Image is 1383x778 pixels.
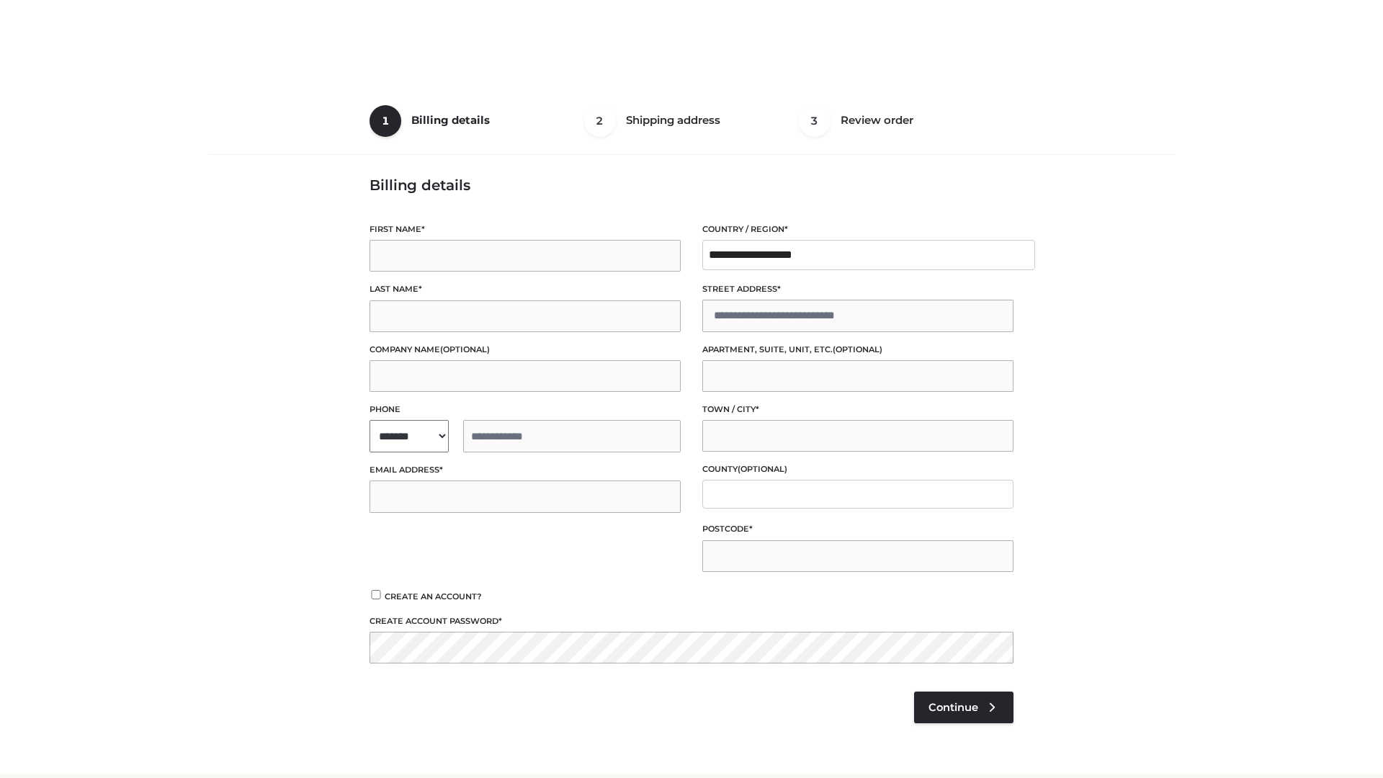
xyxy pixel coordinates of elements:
label: Street address [702,282,1013,296]
a: Continue [914,692,1013,723]
span: (optional) [833,344,882,354]
label: Email address [370,463,681,477]
label: Town / City [702,403,1013,416]
span: 1 [370,105,401,137]
label: County [702,462,1013,476]
span: 3 [799,105,831,137]
span: 2 [584,105,616,137]
span: Shipping address [626,113,720,127]
label: Country / Region [702,223,1013,236]
span: Review order [841,113,913,127]
label: Apartment, suite, unit, etc. [702,343,1013,357]
label: Create account password [370,614,1013,628]
span: Billing details [411,113,490,127]
span: Continue [928,701,978,714]
span: (optional) [440,344,490,354]
span: Create an account? [385,591,482,602]
label: Company name [370,343,681,357]
label: Postcode [702,522,1013,536]
h3: Billing details [370,176,1013,194]
input: Create an account? [370,590,382,599]
label: Phone [370,403,681,416]
label: Last name [370,282,681,296]
label: First name [370,223,681,236]
span: (optional) [738,464,787,474]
